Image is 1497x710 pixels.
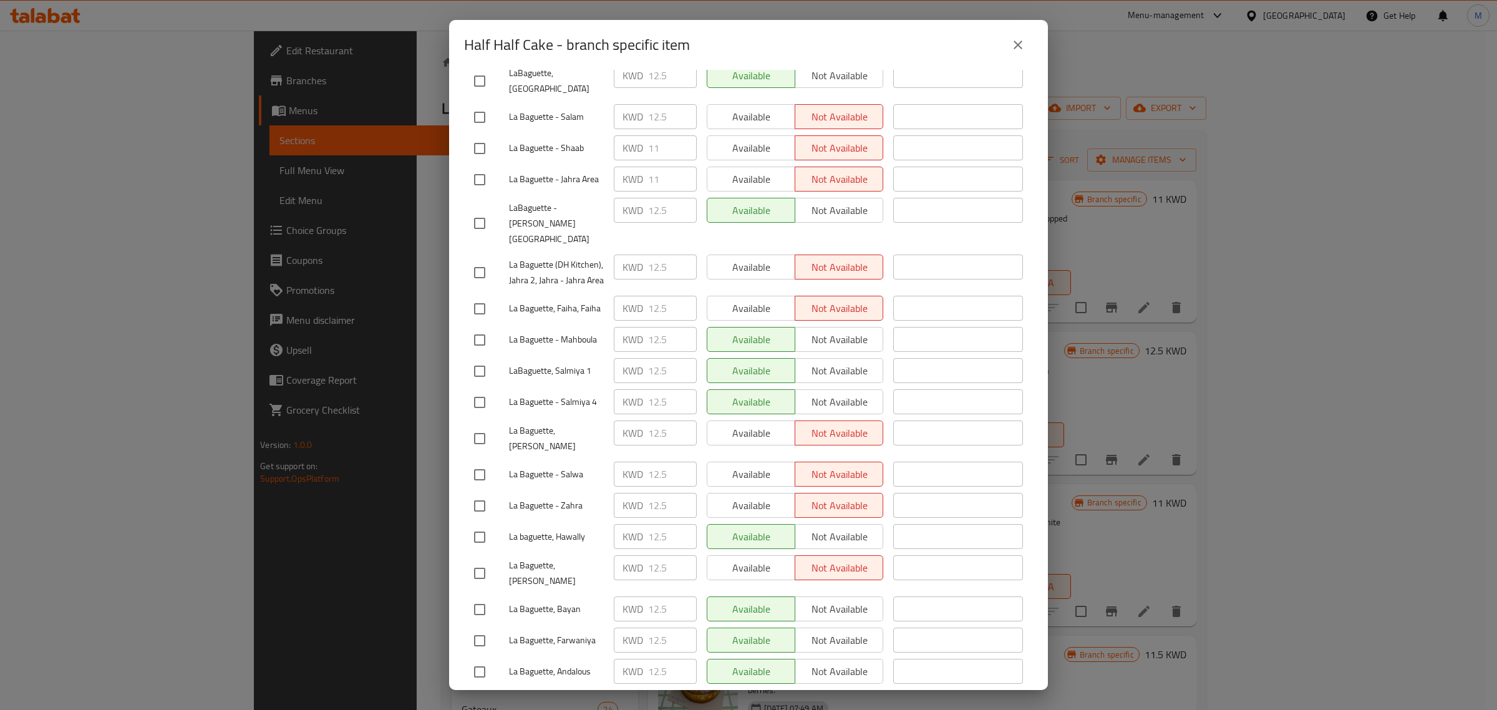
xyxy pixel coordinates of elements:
input: Please enter price [648,198,697,223]
span: La Baguette - Salmiya 4 [509,394,604,410]
p: KWD [623,203,643,218]
span: La Baguette, Faiha, Faiha [509,301,604,316]
input: Please enter price [648,167,697,192]
span: La Baguette - Salwa [509,467,604,482]
input: Please enter price [648,493,697,518]
span: La Baguette (DH Kitchen), Jahra 2, Jahra - Jahra Area [509,257,604,288]
p: KWD [623,301,643,316]
p: KWD [623,498,643,513]
input: Please enter price [648,628,697,653]
input: Please enter price [648,659,697,684]
p: KWD [623,140,643,155]
span: La Baguette, [PERSON_NAME] [509,558,604,589]
input: Please enter price [648,296,697,321]
input: Please enter price [648,63,697,88]
p: KWD [623,260,643,275]
span: LaBaguette, [GEOGRAPHIC_DATA] [509,66,604,97]
p: KWD [623,633,643,648]
input: Please enter price [648,524,697,549]
input: Please enter price [648,555,697,580]
span: La Baguette - Shaab [509,140,604,156]
input: Please enter price [648,421,697,445]
p: KWD [623,172,643,187]
span: La Baguette - Salam [509,109,604,125]
p: KWD [623,529,643,544]
p: KWD [623,664,643,679]
p: KWD [623,601,643,616]
p: KWD [623,109,643,124]
p: KWD [623,332,643,347]
input: Please enter price [648,327,697,352]
p: KWD [623,68,643,83]
button: close [1003,30,1033,60]
h2: Half Half Cake - branch specific item [464,35,690,55]
p: KWD [623,394,643,409]
span: La Baguette - Jahra Area [509,172,604,187]
p: KWD [623,363,643,378]
input: Please enter price [648,135,697,160]
input: Please enter price [648,462,697,487]
span: La baguette, Hawally [509,529,604,545]
span: La Baguette - Mahboula [509,332,604,348]
input: Please enter price [648,104,697,129]
span: LaBaguette - [PERSON_NAME][GEOGRAPHIC_DATA] [509,200,604,247]
span: La Baguette, Andalous [509,664,604,679]
span: La Baguette - Zahra [509,498,604,513]
input: Please enter price [648,596,697,621]
input: Please enter price [648,389,697,414]
input: Please enter price [648,255,697,280]
span: La Baguette, Bayan [509,601,604,617]
span: LaBaguette, Salmiya 1 [509,363,604,379]
p: KWD [623,426,643,440]
input: Please enter price [648,358,697,383]
p: KWD [623,467,643,482]
span: La Baguette, Farwaniya [509,633,604,648]
span: La Baguette, [PERSON_NAME] [509,423,604,454]
p: KWD [623,560,643,575]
